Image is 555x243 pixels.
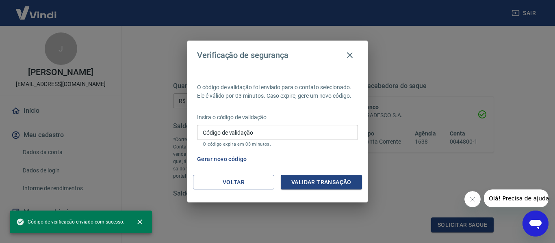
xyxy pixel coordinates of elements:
[197,50,288,60] h4: Verificação de segurança
[484,189,548,207] iframe: Mensagem da empresa
[203,142,352,147] p: O código expira em 03 minutos.
[194,152,250,167] button: Gerar novo código
[522,211,548,237] iframe: Botão para abrir a janela de mensagens
[193,175,274,190] button: Voltar
[464,191,481,207] iframe: Fechar mensagem
[131,213,149,231] button: close
[5,6,68,12] span: Olá! Precisa de ajuda?
[197,113,358,122] p: Insira o código de validação
[16,218,124,226] span: Código de verificação enviado com sucesso.
[197,83,358,100] p: O código de validação foi enviado para o contato selecionado. Ele é válido por 03 minutos. Caso e...
[281,175,362,190] button: Validar transação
